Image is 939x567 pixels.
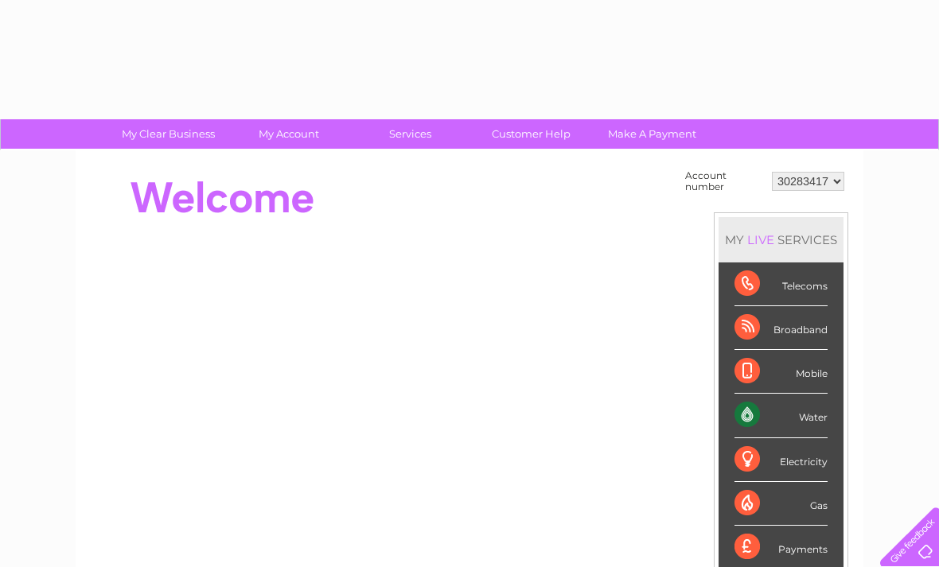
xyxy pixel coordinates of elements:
[466,119,597,149] a: Customer Help
[586,119,718,149] a: Make A Payment
[744,232,777,247] div: LIVE
[734,394,828,437] div: Water
[734,482,828,526] div: Gas
[681,166,768,196] td: Account number
[734,306,828,350] div: Broadband
[345,119,476,149] a: Services
[734,262,828,306] div: Telecoms
[719,217,844,262] div: MY SERVICES
[734,350,828,394] div: Mobile
[734,438,828,482] div: Electricity
[224,119,355,149] a: My Account
[103,119,234,149] a: My Clear Business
